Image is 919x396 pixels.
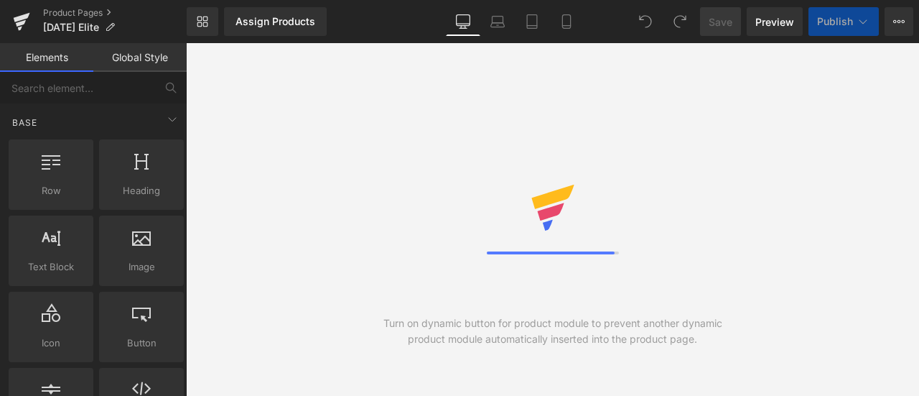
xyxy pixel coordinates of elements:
[515,7,549,36] a: Tablet
[43,22,99,33] span: [DATE] Elite
[446,7,480,36] a: Desktop
[103,336,179,351] span: Button
[369,316,736,347] div: Turn on dynamic button for product module to prevent another dynamic product module automatically...
[549,7,584,36] a: Mobile
[747,7,803,36] a: Preview
[885,7,913,36] button: More
[93,43,187,72] a: Global Style
[103,183,179,198] span: Heading
[631,7,660,36] button: Undo
[103,259,179,275] span: Image
[11,116,39,129] span: Base
[13,183,89,198] span: Row
[13,336,89,351] span: Icon
[808,7,879,36] button: Publish
[817,16,853,27] span: Publish
[13,259,89,275] span: Text Block
[480,7,515,36] a: Laptop
[187,7,218,36] a: New Library
[43,7,187,19] a: Product Pages
[755,14,794,29] span: Preview
[709,14,732,29] span: Save
[235,16,315,27] div: Assign Products
[666,7,694,36] button: Redo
